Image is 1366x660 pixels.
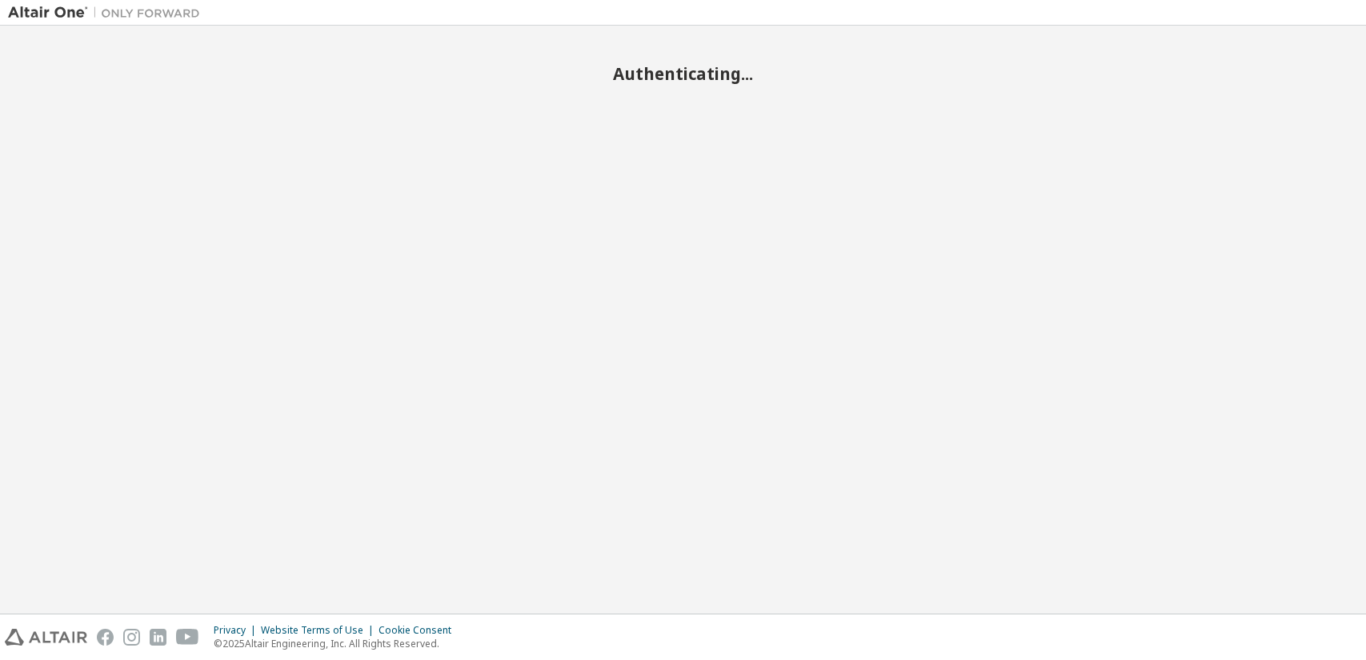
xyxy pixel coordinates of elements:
[150,629,166,646] img: linkedin.svg
[5,629,87,646] img: altair_logo.svg
[8,5,208,21] img: Altair One
[97,629,114,646] img: facebook.svg
[261,624,379,637] div: Website Terms of Use
[214,624,261,637] div: Privacy
[176,629,199,646] img: youtube.svg
[8,63,1358,84] h2: Authenticating...
[214,637,461,650] p: © 2025 Altair Engineering, Inc. All Rights Reserved.
[123,629,140,646] img: instagram.svg
[379,624,461,637] div: Cookie Consent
